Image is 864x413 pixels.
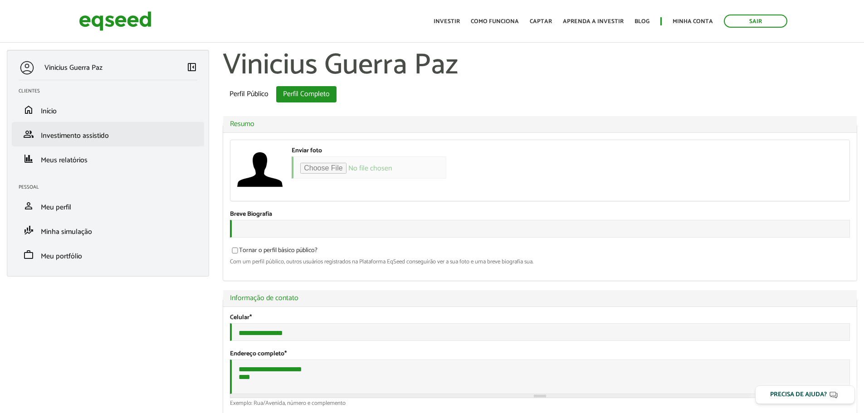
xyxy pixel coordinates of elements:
[230,351,287,357] label: Endereço completo
[23,225,34,236] span: finance_mode
[41,226,92,238] span: Minha simulação
[186,62,197,74] a: Colapsar menu
[673,19,713,24] a: Minha conta
[23,104,34,115] span: home
[44,63,103,72] p: Vinicius Guerra Paz
[230,248,317,257] label: Tornar o perfil básico público?
[19,104,197,115] a: homeInício
[23,249,34,260] span: work
[223,86,275,102] a: Perfil Público
[12,146,204,171] li: Meus relatórios
[19,200,197,211] a: personMeu perfil
[41,105,57,117] span: Início
[530,19,552,24] a: Captar
[230,211,272,218] label: Breve Biografia
[635,19,649,24] a: Blog
[223,50,857,82] h1: Vinicius Guerra Paz
[230,400,850,406] div: Exemplo: Rua/Avenida, número e complemento
[563,19,624,24] a: Aprenda a investir
[292,148,322,154] label: Enviar foto
[19,249,197,260] a: workMeu portfólio
[276,86,337,102] a: Perfil Completo
[19,129,197,140] a: groupInvestimento assistido
[19,185,204,190] h2: Pessoal
[12,122,204,146] li: Investimento assistido
[12,218,204,243] li: Minha simulação
[23,200,34,211] span: person
[237,147,283,192] a: Ver perfil do usuário.
[41,130,109,142] span: Investimento assistido
[471,19,519,24] a: Como funciona
[41,250,82,262] span: Meu portfólio
[79,9,151,33] img: EqSeed
[724,15,787,28] a: Sair
[12,97,204,122] li: Início
[23,129,34,140] span: group
[284,349,287,359] span: Este campo é obrigatório.
[230,259,850,265] div: Com um perfil público, outros usuários registrados na Plataforma EqSeed conseguirão ver a sua fot...
[12,194,204,218] li: Meu perfil
[230,121,850,128] a: Resumo
[186,62,197,73] span: left_panel_close
[19,225,197,236] a: finance_modeMinha simulação
[230,315,252,321] label: Celular
[434,19,460,24] a: Investir
[41,154,88,166] span: Meus relatórios
[23,153,34,164] span: finance
[12,243,204,267] li: Meu portfólio
[19,153,197,164] a: financeMeus relatórios
[227,248,243,253] input: Tornar o perfil básico público?
[237,147,283,192] img: Foto de Vinicius Guerra Paz
[249,312,252,323] span: Este campo é obrigatório.
[230,295,850,302] a: Informação de contato
[41,201,71,214] span: Meu perfil
[19,88,204,94] h2: Clientes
